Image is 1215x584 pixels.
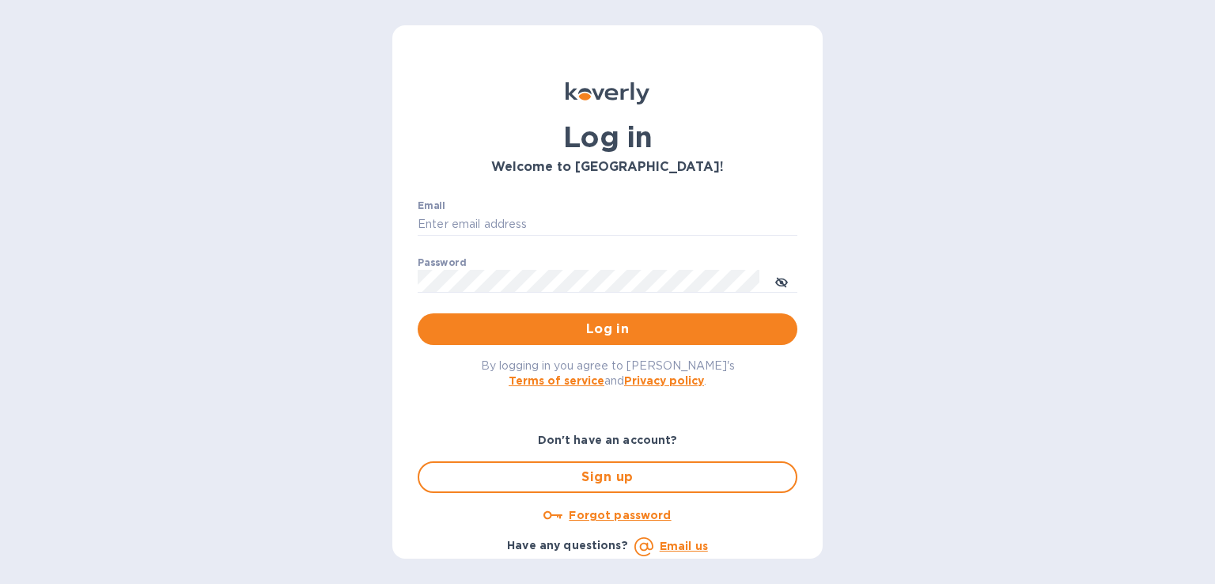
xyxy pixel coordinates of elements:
[418,313,797,345] button: Log in
[418,201,445,210] label: Email
[538,434,678,446] b: Don't have an account?
[566,82,649,104] img: Koverly
[481,359,735,387] span: By logging in you agree to [PERSON_NAME]'s and .
[660,540,708,552] a: Email us
[509,374,604,387] a: Terms of service
[766,265,797,297] button: toggle password visibility
[418,461,797,493] button: Sign up
[418,258,466,267] label: Password
[418,213,797,237] input: Enter email address
[624,374,704,387] a: Privacy policy
[418,120,797,154] h1: Log in
[569,509,671,521] u: Forgot password
[430,320,785,339] span: Log in
[507,539,628,552] b: Have any questions?
[432,468,783,487] span: Sign up
[418,160,797,175] h3: Welcome to [GEOGRAPHIC_DATA]!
